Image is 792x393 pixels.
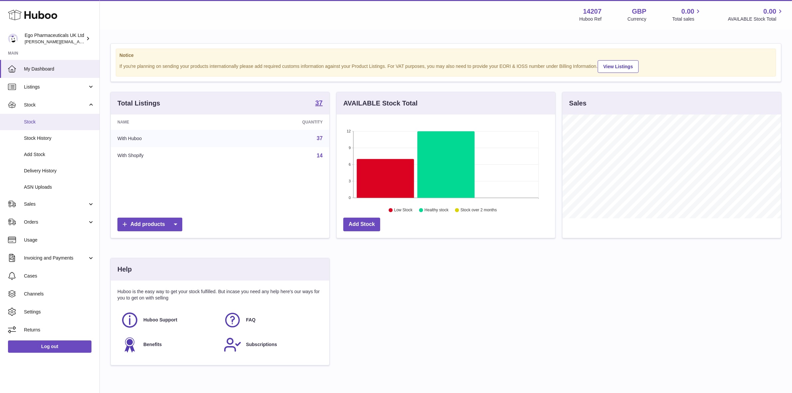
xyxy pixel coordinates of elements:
[349,146,351,150] text: 9
[111,147,229,164] td: With Shopify
[117,265,132,274] h3: Help
[8,34,18,44] img: jane.bates@egopharm.com
[349,196,351,200] text: 0
[315,99,323,106] strong: 37
[394,208,413,213] text: Low Stock
[24,151,94,158] span: Add Stock
[349,179,351,183] text: 3
[628,16,647,22] div: Currency
[763,7,776,16] span: 0.00
[317,135,323,141] a: 37
[8,340,91,352] a: Log out
[24,273,94,279] span: Cases
[24,168,94,174] span: Delivery History
[569,99,586,108] h3: Sales
[24,184,94,190] span: ASN Uploads
[143,317,177,323] span: Huboo Support
[246,341,277,348] span: Subscriptions
[224,336,320,354] a: Subscriptions
[24,119,94,125] span: Stock
[343,99,417,108] h3: AVAILABLE Stock Total
[728,7,784,22] a: 0.00 AVAILABLE Stock Total
[343,218,380,231] a: Add Stock
[25,39,169,44] span: [PERSON_NAME][EMAIL_ADDRESS][PERSON_NAME][DOMAIN_NAME]
[583,7,602,16] strong: 14207
[121,311,217,329] a: Huboo Support
[117,289,323,301] p: Huboo is the easy way to get your stock fulfilled. But incase you need any help here's our ways f...
[117,218,182,231] a: Add products
[460,208,497,213] text: Stock over 2 months
[111,130,229,147] td: With Huboo
[632,7,646,16] strong: GBP
[111,114,229,130] th: Name
[24,66,94,72] span: My Dashboard
[728,16,784,22] span: AVAILABLE Stock Total
[24,135,94,141] span: Stock History
[349,162,351,166] text: 6
[224,311,320,329] a: FAQ
[117,99,160,108] h3: Total Listings
[24,237,94,243] span: Usage
[229,114,329,130] th: Quantity
[24,84,87,90] span: Listings
[24,291,94,297] span: Channels
[424,208,449,213] text: Healthy stock
[246,317,256,323] span: FAQ
[25,32,84,45] div: Ego Pharmaceuticals UK Ltd
[119,52,772,59] strong: Notice
[24,327,94,333] span: Returns
[24,201,87,207] span: Sales
[598,60,639,73] a: View Listings
[24,309,94,315] span: Settings
[672,7,702,22] a: 0.00 Total sales
[672,16,702,22] span: Total sales
[579,16,602,22] div: Huboo Ref
[121,336,217,354] a: Benefits
[682,7,695,16] span: 0.00
[315,99,323,107] a: 37
[143,341,162,348] span: Benefits
[317,153,323,158] a: 14
[24,255,87,261] span: Invoicing and Payments
[24,102,87,108] span: Stock
[347,129,351,133] text: 12
[24,219,87,225] span: Orders
[119,59,772,73] div: If you're planning on sending your products internationally please add required customs informati...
